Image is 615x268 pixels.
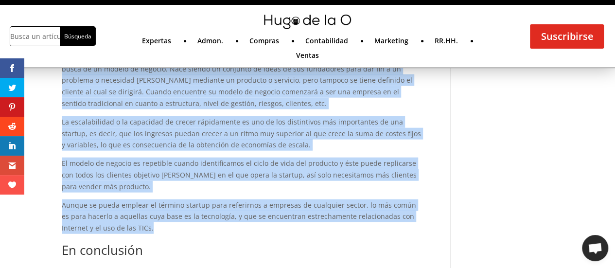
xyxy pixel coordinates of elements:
a: Contabilidad [305,37,348,48]
img: mini-hugo-de-la-o-logo [264,15,351,29]
input: Busca un artículo [10,27,60,46]
p: El modelo de negocio es repetible cuando identificamos el ciclo de vida del producto y éste puede... [62,158,424,199]
p: La escalabilidad o la capacidad de crecer rápidamente es uno de los distintivos más importantes d... [62,116,424,158]
a: RR.HH. [435,37,458,48]
p: Aunque se pueda emplear el término startup para referirnos a empresas de cualquier sector, lo más... [62,199,424,234]
h2: En conclusión [62,244,424,261]
a: Suscribirse [530,24,604,49]
a: Admon. [197,37,223,48]
a: Marketing [374,37,408,48]
a: Compras [249,37,279,48]
input: Búsqueda [60,27,95,46]
a: Ventas [296,52,319,63]
p: Se trata de una organización temporal, referido a su momento inicial, en el cual todavía se encue... [62,52,424,116]
a: Expertas [142,37,171,48]
a: mini-hugo-de-la-o-logo [264,22,351,31]
div: Chat abierto [582,235,608,261]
